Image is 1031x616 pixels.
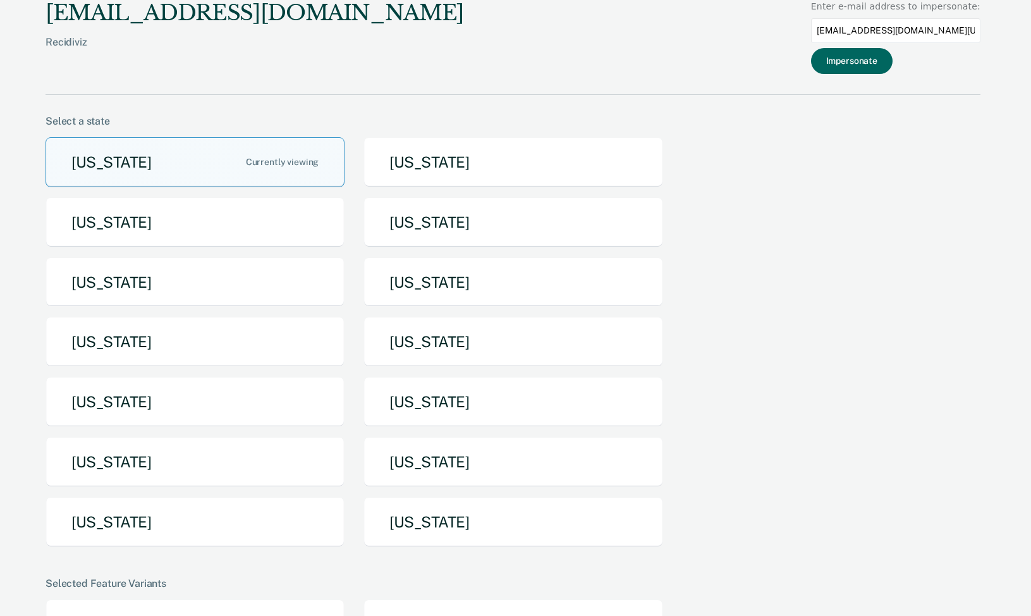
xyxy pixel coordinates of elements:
[363,197,662,247] button: [US_STATE]
[46,577,980,589] div: Selected Feature Variants
[46,497,345,547] button: [US_STATE]
[811,48,893,74] button: Impersonate
[811,18,980,43] input: Enter an email to impersonate...
[46,137,345,187] button: [US_STATE]
[363,317,662,367] button: [US_STATE]
[46,197,345,247] button: [US_STATE]
[363,437,662,487] button: [US_STATE]
[46,317,345,367] button: [US_STATE]
[46,257,345,307] button: [US_STATE]
[363,257,662,307] button: [US_STATE]
[363,497,662,547] button: [US_STATE]
[46,115,980,127] div: Select a state
[363,377,662,427] button: [US_STATE]
[46,437,345,487] button: [US_STATE]
[46,36,464,68] div: Recidiviz
[363,137,662,187] button: [US_STATE]
[46,377,345,427] button: [US_STATE]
